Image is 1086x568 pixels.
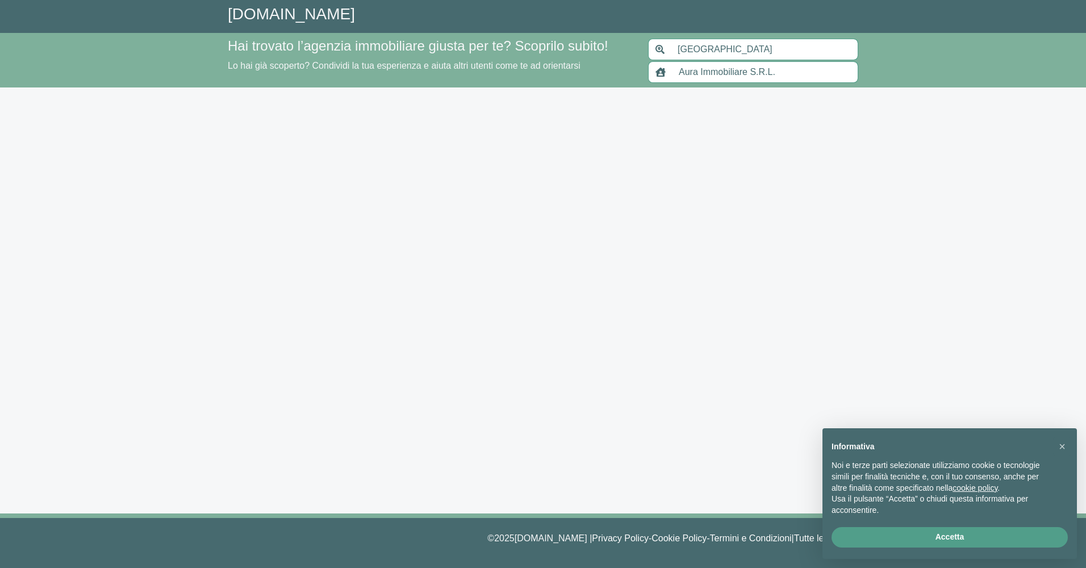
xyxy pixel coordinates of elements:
[651,533,707,543] a: Cookie Policy
[672,61,858,83] input: Inserisci nome agenzia immobiliare
[832,442,1050,452] h2: Informativa
[794,533,858,543] a: Tutte le agenzie
[832,494,1050,516] p: Usa il pulsante “Accetta” o chiudi questa informativa per acconsentire.
[710,533,792,543] a: Termini e Condizioni
[1059,440,1066,453] span: ×
[832,527,1068,548] button: Accetta
[832,460,1050,494] p: Noi e terze parti selezionate utilizziamo cookie o tecnologie simili per finalità tecniche e, con...
[671,39,858,60] input: Inserisci area di ricerca (Comune o Provincia)
[228,5,355,23] a: [DOMAIN_NAME]
[953,483,997,492] a: cookie policy - il link si apre in una nuova scheda
[592,533,649,543] a: Privacy Policy
[1053,437,1071,456] button: Chiudi questa informativa
[228,38,634,55] h4: Hai trovato l’agenzia immobiliare giusta per te? Scoprilo subito!
[228,59,634,73] p: Lo hai già scoperto? Condividi la tua esperienza e aiuta altri utenti come te ad orientarsi
[228,532,858,545] p: © 2025 [DOMAIN_NAME] | - - |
